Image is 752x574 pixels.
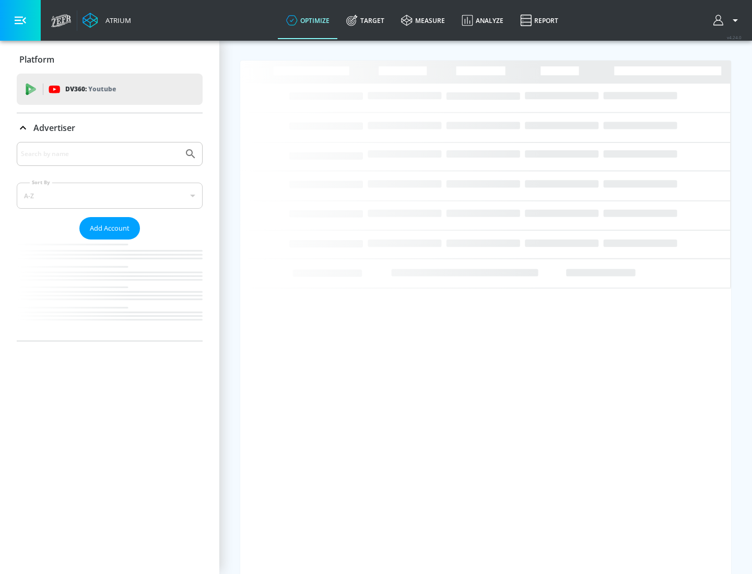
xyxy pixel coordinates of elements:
[79,217,140,240] button: Add Account
[83,13,131,28] a: Atrium
[512,2,567,39] a: Report
[453,2,512,39] a: Analyze
[278,2,338,39] a: optimize
[88,83,116,94] p: Youtube
[19,54,54,65] p: Platform
[101,16,131,25] div: Atrium
[393,2,453,39] a: measure
[30,179,52,186] label: Sort By
[17,74,203,105] div: DV360: Youtube
[338,2,393,39] a: Target
[17,142,203,341] div: Advertiser
[17,45,203,74] div: Platform
[17,240,203,341] nav: list of Advertiser
[17,183,203,209] div: A-Z
[90,222,130,234] span: Add Account
[33,122,75,134] p: Advertiser
[65,83,116,95] p: DV360:
[21,147,179,161] input: Search by name
[17,113,203,142] div: Advertiser
[727,34,742,40] span: v 4.24.0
